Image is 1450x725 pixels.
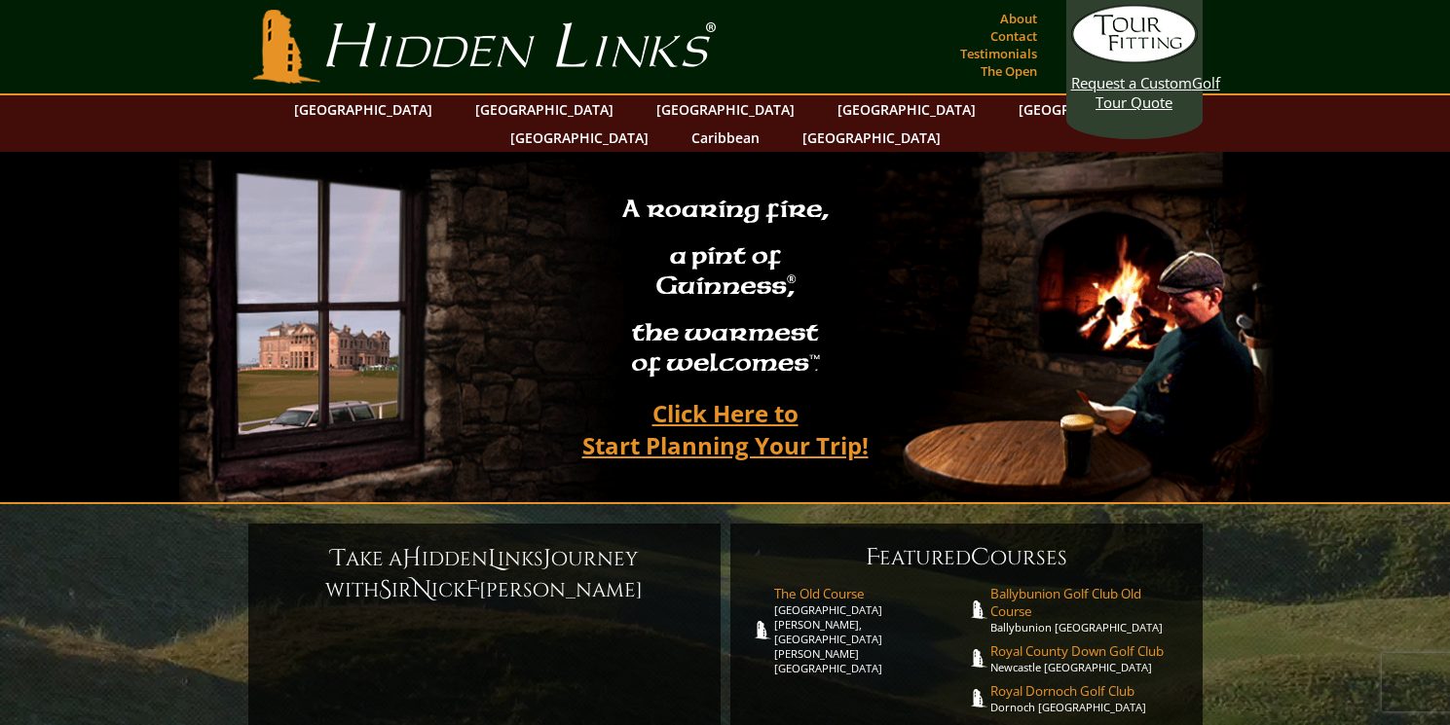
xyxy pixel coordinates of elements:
h6: eatured ourses [750,542,1183,573]
span: T [331,543,346,574]
span: C [971,542,990,573]
span: Ballybunion Golf Club Old Course [990,585,1183,620]
h6: ake a idden inks ourney with ir ick [PERSON_NAME] [268,543,701,605]
a: [GEOGRAPHIC_DATA] [465,95,623,124]
span: Royal Dornoch Golf Club [990,682,1183,700]
span: The Old Course [774,585,967,602]
a: [GEOGRAPHIC_DATA] [1009,95,1167,124]
a: [GEOGRAPHIC_DATA] [828,95,985,124]
a: The Open [976,57,1042,85]
span: F [866,542,879,573]
a: [GEOGRAPHIC_DATA] [501,124,658,152]
span: Royal County Down Golf Club [990,642,1183,660]
a: Testimonials [955,40,1042,67]
a: Ballybunion Golf Club Old CourseBallybunion [GEOGRAPHIC_DATA] [990,585,1183,634]
span: N [412,574,431,605]
a: Royal County Down Golf ClubNewcastle [GEOGRAPHIC_DATA] [990,642,1183,674]
span: S [379,574,391,605]
span: Request a Custom [1071,73,1192,92]
span: J [543,543,551,574]
a: Royal Dornoch Golf ClubDornoch [GEOGRAPHIC_DATA] [990,682,1183,714]
a: Contact [985,22,1042,50]
span: L [488,543,498,574]
span: F [465,574,479,605]
a: Caribbean [682,124,769,152]
a: [GEOGRAPHIC_DATA] [793,124,950,152]
a: About [995,5,1042,32]
a: Request a CustomGolf Tour Quote [1071,5,1198,112]
a: Click Here toStart Planning Your Trip! [563,390,888,468]
span: H [402,543,422,574]
h2: A roaring fire, a pint of Guinness , the warmest of welcomes™. [610,186,841,390]
a: The Old Course[GEOGRAPHIC_DATA][PERSON_NAME], [GEOGRAPHIC_DATA][PERSON_NAME] [GEOGRAPHIC_DATA] [774,585,967,675]
a: [GEOGRAPHIC_DATA] [647,95,804,124]
a: [GEOGRAPHIC_DATA] [284,95,442,124]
